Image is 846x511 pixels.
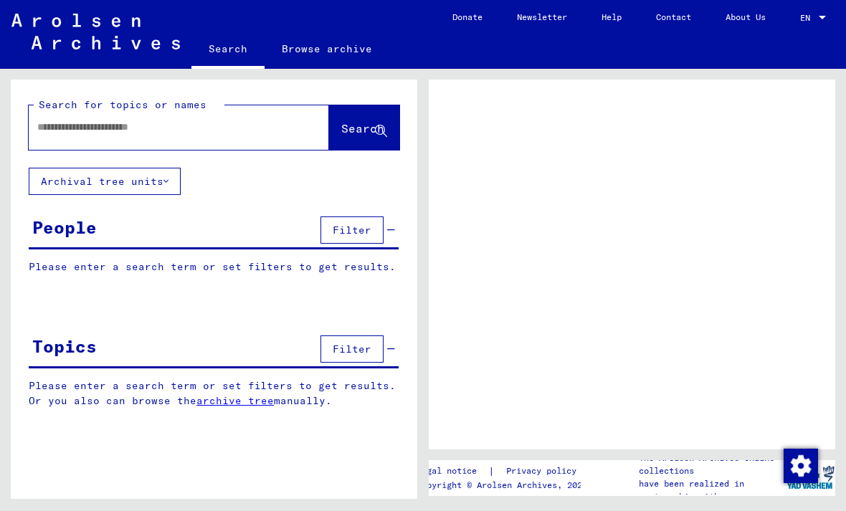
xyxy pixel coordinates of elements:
span: Filter [333,224,371,237]
span: Search [341,121,384,135]
div: | [417,464,594,479]
button: Archival tree units [29,168,181,195]
a: Legal notice [417,464,488,479]
button: Filter [320,216,384,244]
a: archive tree [196,394,274,407]
div: People [32,214,97,240]
a: Browse archive [265,32,389,66]
p: Please enter a search term or set filters to get results. [29,259,399,274]
p: Please enter a search term or set filters to get results. Or you also can browse the manually. [29,378,399,409]
button: Search [329,105,399,150]
div: Topics [32,333,97,359]
img: Change consent [784,449,818,483]
button: Filter [320,335,384,363]
mat-label: Search for topics or names [39,98,206,111]
span: EN [800,13,816,23]
a: Search [191,32,265,69]
img: Arolsen_neg.svg [11,14,180,49]
span: Filter [333,343,371,355]
p: Copyright © Arolsen Archives, 2021 [417,479,594,492]
a: Privacy policy [495,464,594,479]
p: The Arolsen Archives online collections [639,452,784,477]
p: have been realized in partnership with [639,477,784,503]
div: Change consent [783,448,817,482]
